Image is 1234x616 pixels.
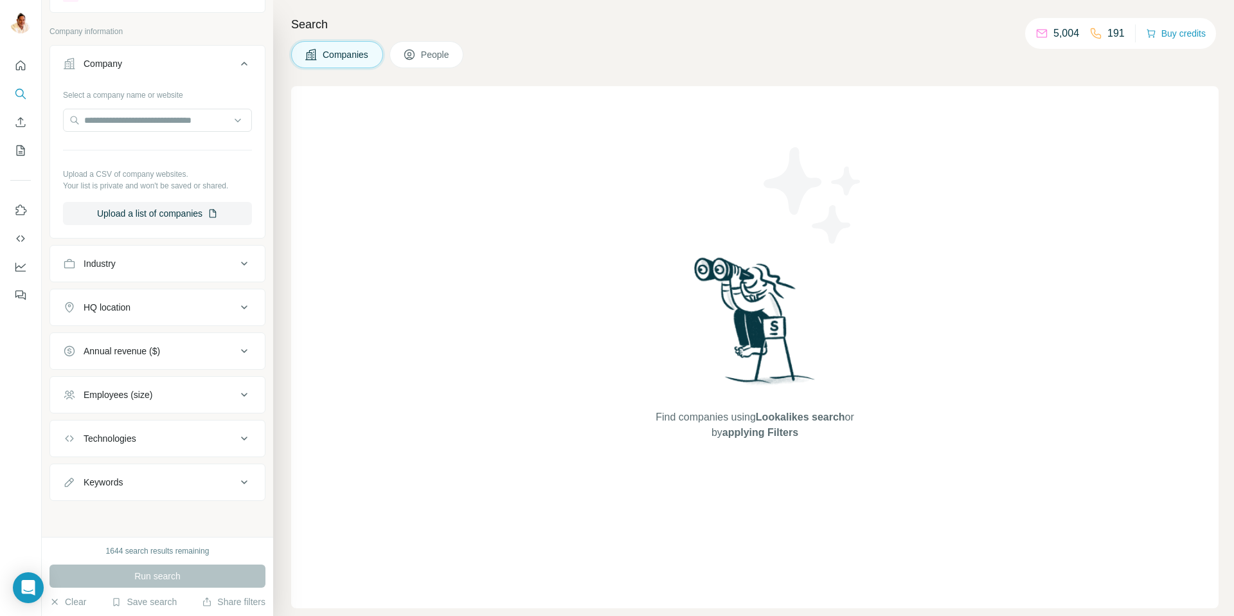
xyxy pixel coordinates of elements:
[688,254,822,397] img: Surfe Illustration - Woman searching with binoculars
[722,427,798,438] span: applying Filters
[50,379,265,410] button: Employees (size)
[202,595,265,608] button: Share filters
[10,255,31,278] button: Dashboard
[50,248,265,279] button: Industry
[10,139,31,162] button: My lists
[84,257,116,270] div: Industry
[10,199,31,222] button: Use Surfe on LinkedIn
[63,180,252,192] p: Your list is private and won't be saved or shared.
[1146,24,1206,42] button: Buy credits
[84,476,123,489] div: Keywords
[421,48,451,61] span: People
[756,412,845,422] span: Lookalikes search
[10,82,31,105] button: Search
[84,388,152,401] div: Employees (size)
[63,84,252,101] div: Select a company name or website
[10,227,31,250] button: Use Surfe API
[10,13,31,33] img: Avatar
[50,292,265,323] button: HQ location
[652,410,857,440] span: Find companies using or by
[291,15,1219,33] h4: Search
[63,202,252,225] button: Upload a list of companies
[10,284,31,307] button: Feedback
[1107,26,1125,41] p: 191
[50,336,265,367] button: Annual revenue ($)
[13,572,44,603] div: Open Intercom Messenger
[10,54,31,77] button: Quick start
[84,301,130,314] div: HQ location
[755,138,871,253] img: Surfe Illustration - Stars
[50,48,265,84] button: Company
[49,26,265,37] p: Company information
[50,467,265,498] button: Keywords
[49,595,86,608] button: Clear
[84,432,136,445] div: Technologies
[50,423,265,454] button: Technologies
[84,57,122,70] div: Company
[323,48,370,61] span: Companies
[84,345,160,358] div: Annual revenue ($)
[63,168,252,180] p: Upload a CSV of company websites.
[111,595,177,608] button: Save search
[10,111,31,134] button: Enrich CSV
[106,545,210,557] div: 1644 search results remaining
[1053,26,1079,41] p: 5,004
